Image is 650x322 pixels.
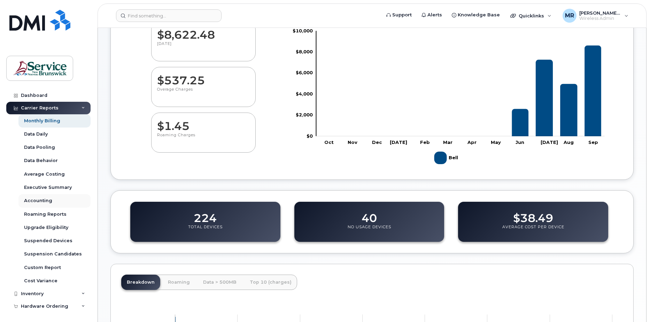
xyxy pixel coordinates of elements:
span: Alerts [427,11,442,18]
tspan: $4,000 [296,91,313,97]
tspan: $6,000 [296,70,313,76]
div: Quicklinks [505,9,556,23]
span: MR [565,11,574,20]
span: [PERSON_NAME] (DH/MS) [579,10,621,16]
p: Total Devices [188,224,223,237]
a: Knowledge Base [447,8,505,22]
dd: 40 [362,205,377,224]
span: Wireless Admin [579,16,621,21]
tspan: May [491,139,501,145]
dd: $8,622.48 [157,22,250,41]
tspan: Sep [588,139,598,145]
dd: $1.45 [157,113,250,132]
span: Knowledge Base [458,11,500,18]
a: Top 10 (charges) [244,275,297,290]
a: Roaming [162,275,195,290]
div: Munn, Rose (DH/MS) [558,9,633,23]
g: Bell [434,149,460,167]
dd: $537.25 [157,67,250,87]
tspan: Feb [420,139,430,145]
tspan: $0 [307,133,313,139]
tspan: Nov [348,139,357,145]
a: Data > 500MB [198,275,242,290]
tspan: Aug [563,139,574,145]
span: Quicklinks [519,13,544,18]
g: Chart [293,28,605,167]
dd: $38.49 [513,205,553,224]
tspan: Mar [443,139,452,145]
a: Breakdown [121,275,160,290]
p: Roaming Charges [157,132,250,145]
tspan: $10,000 [293,28,313,33]
a: Support [381,8,417,22]
tspan: $2,000 [296,112,313,117]
tspan: $8,000 [296,49,313,54]
tspan: [DATE] [541,139,558,145]
dd: 224 [194,205,217,224]
span: Support [392,11,412,18]
p: Overage Charges [157,87,250,99]
tspan: Apr [467,139,477,145]
a: Alerts [417,8,447,22]
g: Bell [320,46,601,136]
p: Average Cost Per Device [502,224,564,237]
p: [DATE] [157,41,250,54]
input: Find something... [116,9,222,22]
g: Legend [434,149,460,167]
tspan: Oct [324,139,334,145]
tspan: [DATE] [390,139,407,145]
tspan: Jun [516,139,524,145]
p: No Usage Devices [348,224,391,237]
tspan: Dec [372,139,382,145]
